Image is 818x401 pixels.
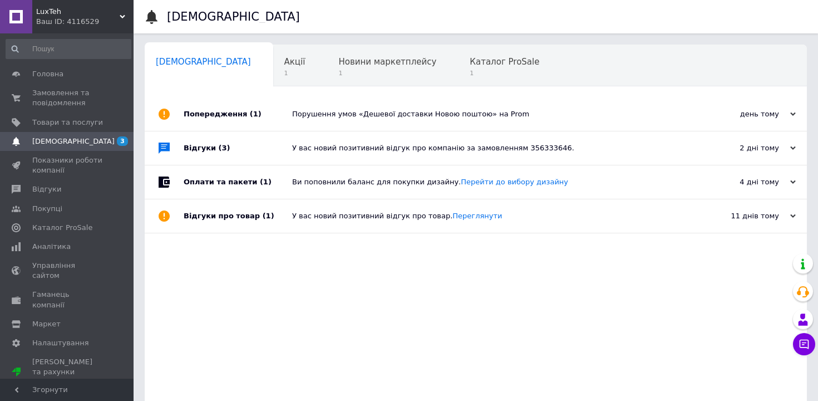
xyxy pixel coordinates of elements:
[156,57,251,67] span: [DEMOGRAPHIC_DATA]
[32,155,103,175] span: Показники роботи компанії
[338,69,436,77] span: 1
[167,10,300,23] h1: [DEMOGRAPHIC_DATA]
[184,97,292,131] div: Попередження
[32,290,103,310] span: Гаманець компанії
[684,177,796,187] div: 4 дні тому
[292,177,684,187] div: Ви поповнили баланс для покупки дизайну.
[338,57,436,67] span: Новини маркетплейсу
[219,144,230,152] span: (3)
[6,39,131,59] input: Пошук
[250,110,262,118] span: (1)
[461,178,568,186] a: Перейти до вибору дизайну
[32,261,103,281] span: Управління сайтом
[32,357,103,388] span: [PERSON_NAME] та рахунки
[793,333,815,355] button: Чат з покупцем
[292,143,684,153] div: У вас новий позитивний відгук про компанію за замовленням 356333646.
[184,131,292,165] div: Відгуки
[32,88,103,108] span: Замовлення та повідомлення
[32,69,63,79] span: Головна
[684,109,796,119] div: день тому
[452,212,502,220] a: Переглянути
[32,378,103,388] div: Prom мікс 1 000
[284,57,305,67] span: Акції
[32,136,115,146] span: [DEMOGRAPHIC_DATA]
[292,211,684,221] div: У вас новий позитивний відгук про товар.
[470,57,539,67] span: Каталог ProSale
[184,199,292,233] div: Відгуки про товар
[260,178,272,186] span: (1)
[36,7,120,17] span: LuxTeh
[32,204,62,214] span: Покупці
[32,242,71,252] span: Аналітика
[32,319,61,329] span: Маркет
[36,17,134,27] div: Ваш ID: 4116529
[684,211,796,221] div: 11 днів тому
[684,143,796,153] div: 2 дні тому
[284,69,305,77] span: 1
[32,223,92,233] span: Каталог ProSale
[470,69,539,77] span: 1
[32,184,61,194] span: Відгуки
[32,338,89,348] span: Налаштування
[184,165,292,199] div: Оплати та пакети
[263,212,274,220] span: (1)
[32,118,103,128] span: Товари та послуги
[117,136,128,146] span: 3
[292,109,684,119] div: Порушення умов «Дешевої доставки Новою поштою» на Prom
